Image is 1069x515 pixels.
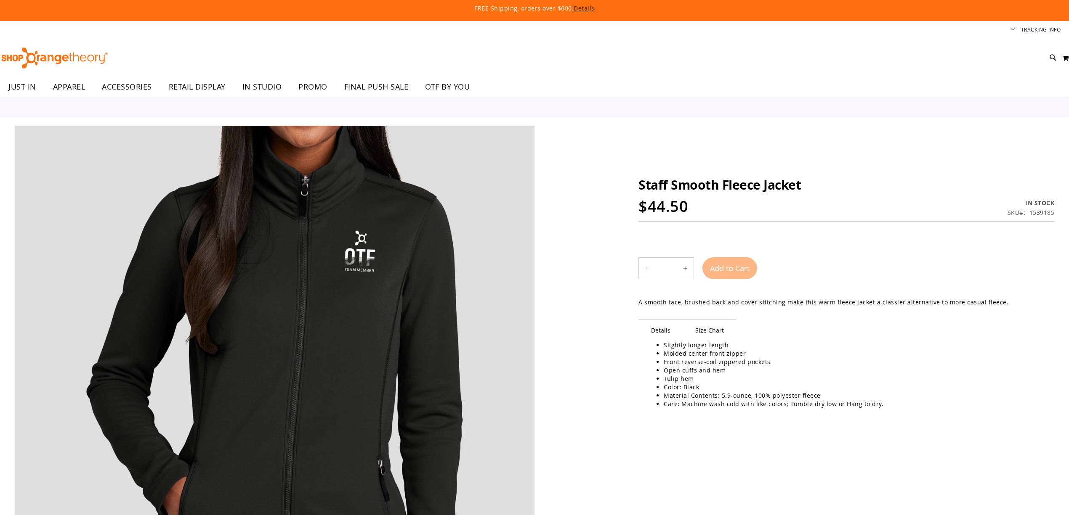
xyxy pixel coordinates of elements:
[1029,209,1055,217] div: 1539185
[664,391,1046,400] li: Material Contents: 5.9-ounce, 100% polyester fleece
[664,366,1046,375] li: Open cuffs and hem
[664,383,1046,391] li: Color: Black
[242,77,282,96] span: IN STUDIO
[1008,209,1026,217] strong: SKU
[290,77,336,97] a: PROMO
[1008,199,1055,207] div: Availability
[664,349,1046,358] li: Molded center front zipper
[664,341,1046,349] li: Slightly longer length
[664,375,1046,383] li: Tulip hem
[417,77,478,97] a: OTF BY YOU
[664,400,1046,408] li: Care: Machine wash cold with like colors; Tumble dry low or Hang to dry.
[1010,26,1015,34] button: Account menu
[336,77,417,97] a: FINAL PUSH SALE
[169,77,226,96] span: RETAIL DISPLAY
[638,319,683,341] span: Details
[234,77,290,96] a: IN STUDIO
[574,4,595,12] a: Details
[160,77,234,97] a: RETAIL DISPLAY
[654,258,677,278] input: Product quantity
[93,77,160,97] a: ACCESSORIES
[638,176,801,193] span: Staff Smooth Fleece Jacket
[298,77,327,96] span: PROMO
[344,77,409,96] span: FINAL PUSH SALE
[638,196,688,217] span: $44.50
[282,4,787,13] p: FREE Shipping, orders over $600.
[639,258,654,279] button: Decrease product quantity
[1021,26,1061,33] a: Tracking Info
[102,77,152,96] span: ACCESSORIES
[677,258,694,279] button: Increase product quantity
[683,319,737,341] span: Size Chart
[53,77,85,96] span: APPAREL
[1008,199,1055,207] div: In stock
[45,77,94,97] a: APPAREL
[425,77,470,96] span: OTF BY YOU
[638,298,1008,306] p: A smooth face, brushed back and cover stitching make this warm fleece jacket a classier alternati...
[8,77,36,96] span: JUST IN
[664,358,1046,366] li: Front reverse-coil zippered pockets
